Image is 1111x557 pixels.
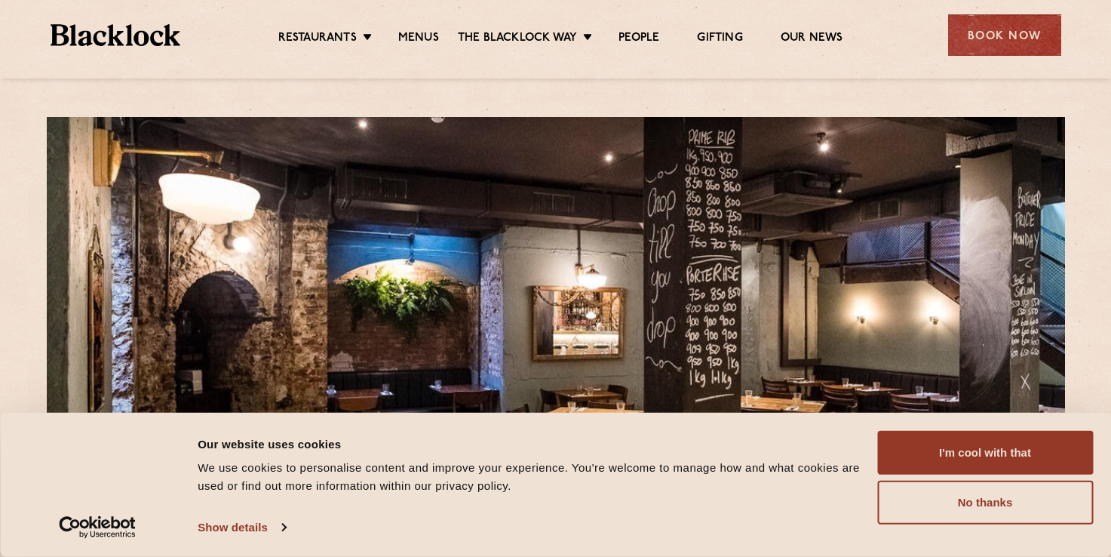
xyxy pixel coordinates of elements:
a: Menus [398,31,439,48]
button: No thanks [877,481,1093,525]
button: I'm cool with that [877,431,1093,475]
img: BL_Textured_Logo-footer-cropped.svg [51,24,181,46]
div: We use cookies to personalise content and improve your experience. You're welcome to manage how a... [198,459,860,495]
a: Gifting [697,31,742,48]
div: Book Now [948,14,1061,56]
a: Our News [781,31,843,48]
a: Usercentrics Cookiebot - opens in a new window [32,516,164,539]
a: Restaurants [278,31,357,48]
a: The Blacklock Way [458,31,577,48]
a: People [618,31,659,48]
a: Show details [198,516,285,539]
div: Our website uses cookies [198,435,860,453]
